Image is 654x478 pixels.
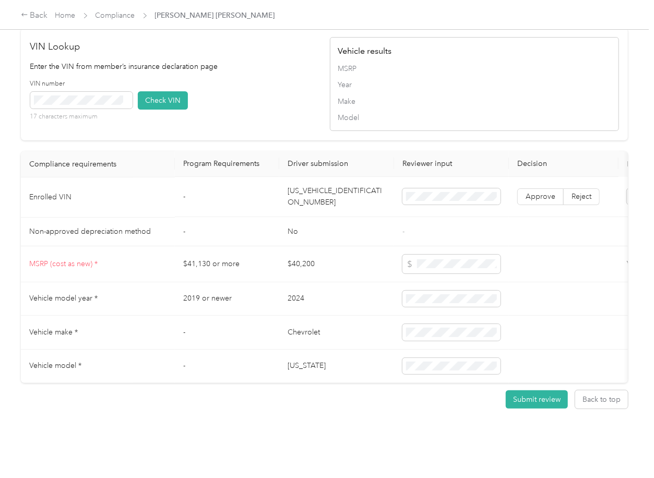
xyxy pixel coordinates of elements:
td: - [175,218,279,246]
p: 17 characters maximum [30,112,133,122]
span: Vehicle model * [29,361,81,370]
td: Non-approved depreciation method [21,218,175,246]
td: - [175,177,279,218]
td: $41,130 or more [175,246,279,282]
div: Back [21,9,48,22]
span: Approve [526,193,555,201]
td: Enrolled VIN [21,177,175,218]
span: Model [338,112,611,123]
p: Enter the VIN from member’s insurance declaration page [30,61,319,72]
th: Reviewer input [394,151,509,177]
td: - [175,350,279,384]
span: - [402,227,405,236]
span: Make [338,96,611,107]
td: - [175,316,279,350]
a: Home [55,11,76,20]
span: Year [338,79,611,90]
td: MSRP (cost as new) * [21,246,175,282]
h2: VIN Lookup [30,40,319,54]
label: VIN number [30,79,133,89]
button: Submit review [506,390,568,409]
td: [US_VEHICLE_IDENTIFICATION_NUMBER] [279,177,394,218]
td: $40,200 [279,246,394,282]
th: Driver submission [279,151,394,177]
a: Compliance [96,11,135,20]
th: Compliance requirements [21,151,175,177]
span: Enrolled VIN [29,193,72,201]
span: MSRP (cost as new) * [29,259,98,268]
td: Vehicle make * [21,316,175,350]
td: 2019 or newer [175,282,279,316]
td: [US_STATE] [279,350,394,384]
button: Check VIN [138,91,188,110]
td: Chevrolet [279,316,394,350]
h4: Vehicle results [338,45,611,57]
td: No [279,218,394,246]
iframe: Everlance-gr Chat Button Frame [596,420,654,478]
span: Vehicle model year * [29,294,98,303]
td: 2024 [279,282,394,316]
td: Vehicle model year * [21,282,175,316]
td: Vehicle model * [21,350,175,384]
span: MSRP [338,63,611,74]
th: Decision [509,151,619,177]
button: Back to top [575,390,628,409]
span: [PERSON_NAME] [PERSON_NAME] [155,10,275,21]
span: Non-approved depreciation method [29,227,151,236]
span: Reject [572,193,591,201]
span: Vehicle make * [29,328,78,337]
th: Program Requirements [175,151,279,177]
